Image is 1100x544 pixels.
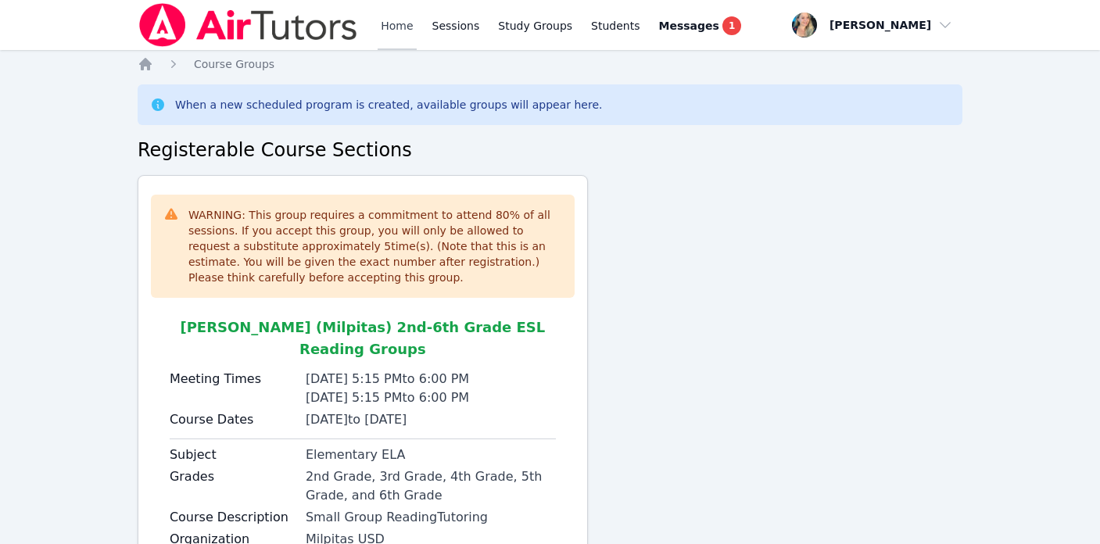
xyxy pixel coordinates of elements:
[659,18,719,34] span: Messages
[170,410,296,429] label: Course Dates
[175,97,603,113] div: When a new scheduled program is created, available groups will appear here.
[194,58,274,70] span: Course Groups
[194,56,274,72] a: Course Groups
[306,370,556,388] div: [DATE] 5:15 PM to 6:00 PM
[138,56,962,72] nav: Breadcrumb
[306,410,556,429] div: [DATE] to [DATE]
[170,508,296,527] label: Course Description
[306,388,556,407] div: [DATE] 5:15 PM to 6:00 PM
[170,467,296,486] label: Grades
[170,370,296,388] label: Meeting Times
[722,16,741,35] span: 1
[306,508,556,527] div: Small Group ReadingTutoring
[306,467,556,505] div: 2nd Grade, 3rd Grade, 4th Grade, 5th Grade, and 6th Grade
[306,446,556,464] div: Elementary ELA
[170,446,296,464] label: Subject
[188,207,562,285] div: WARNING: This group requires a commitment to attend 80 % of all sessions. If you accept this grou...
[138,3,359,47] img: Air Tutors
[138,138,962,163] h2: Registerable Course Sections
[180,319,545,357] span: [PERSON_NAME] (Milpitas) 2nd-6th Grade ESL Reading Groups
